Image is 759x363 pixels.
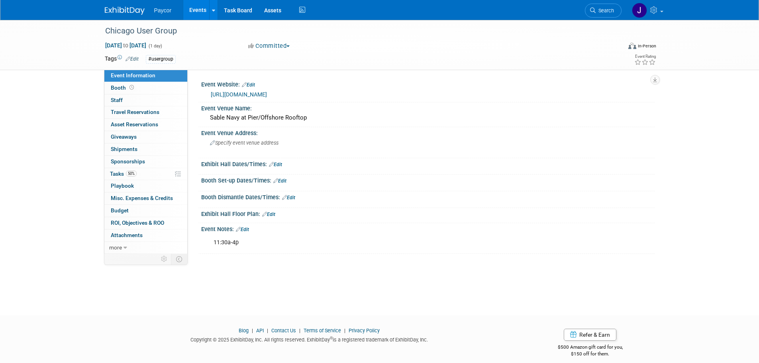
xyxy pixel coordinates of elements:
[105,7,145,15] img: ExhibitDay
[111,158,145,165] span: Sponsorships
[236,227,249,232] a: Edit
[526,351,655,357] div: $150 off for them.
[111,146,137,152] span: Shipments
[242,82,255,88] a: Edit
[211,91,267,98] a: [URL][DOMAIN_NAME]
[207,112,649,124] div: Sable Navy at Pier/Offshore Rooftop
[526,339,655,357] div: $500 Amazon gift card for you,
[146,55,176,63] div: #usergroup
[111,109,159,115] span: Travel Reservations
[126,56,139,62] a: Edit
[104,168,187,180] a: Tasks50%
[262,212,275,217] a: Edit
[282,195,295,200] a: Edit
[104,192,187,204] a: Misc. Expenses & Credits
[596,8,614,14] span: Search
[349,328,380,334] a: Privacy Policy
[105,42,147,49] span: [DATE] [DATE]
[273,178,286,184] a: Edit
[239,328,249,334] a: Blog
[104,205,187,217] a: Budget
[210,140,278,146] span: Specify event venue address
[297,328,302,334] span: |
[122,42,129,49] span: to
[111,232,143,238] span: Attachments
[201,127,655,137] div: Event Venue Address:
[104,230,187,241] a: Attachments
[271,328,296,334] a: Contact Us
[111,195,173,201] span: Misc. Expenses & Credits
[265,328,270,334] span: |
[157,254,171,264] td: Personalize Event Tab Strip
[632,3,647,18] img: Jenny Campbell
[201,158,655,169] div: Exhibit Hall Dates/Times:
[105,334,514,343] div: Copyright © 2025 ExhibitDay, Inc. All rights reserved. ExhibitDay is a registered trademark of Ex...
[304,328,341,334] a: Terms of Service
[201,191,655,202] div: Booth Dismantle Dates/Times:
[104,131,187,143] a: Giveaways
[628,43,636,49] img: Format-Inperson.png
[111,220,164,226] span: ROI, Objectives & ROO
[111,207,129,214] span: Budget
[330,336,333,340] sup: ®
[201,78,655,89] div: Event Website:
[126,171,137,177] span: 50%
[109,244,122,251] span: more
[104,94,187,106] a: Staff
[256,328,264,334] a: API
[201,208,655,218] div: Exhibit Hall Floor Plan:
[111,97,123,103] span: Staff
[104,119,187,131] a: Asset Reservations
[105,55,139,64] td: Tags
[342,328,347,334] span: |
[111,84,135,91] span: Booth
[208,235,567,251] div: 11:30a-4p
[104,156,187,168] a: Sponsorships
[634,55,656,59] div: Event Rating
[201,102,655,112] div: Event Venue Name:
[110,171,137,177] span: Tasks
[111,121,158,128] span: Asset Reservations
[171,254,187,264] td: Toggle Event Tabs
[104,242,187,254] a: more
[104,82,187,94] a: Booth
[104,143,187,155] a: Shipments
[575,41,657,53] div: Event Format
[201,223,655,233] div: Event Notes:
[245,42,293,50] button: Committed
[154,7,172,14] span: Paycor
[250,328,255,334] span: |
[111,133,137,140] span: Giveaways
[111,182,134,189] span: Playbook
[585,4,622,18] a: Search
[111,72,155,78] span: Event Information
[104,106,187,118] a: Travel Reservations
[269,162,282,167] a: Edit
[104,180,187,192] a: Playbook
[201,175,655,185] div: Booth Set-up Dates/Times:
[564,329,616,341] a: Refer & Earn
[104,217,187,229] a: ROI, Objectives & ROO
[148,43,162,49] span: (1 day)
[637,43,656,49] div: In-Person
[128,84,135,90] span: Booth not reserved yet
[102,24,610,38] div: Chicago User Group
[104,70,187,82] a: Event Information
